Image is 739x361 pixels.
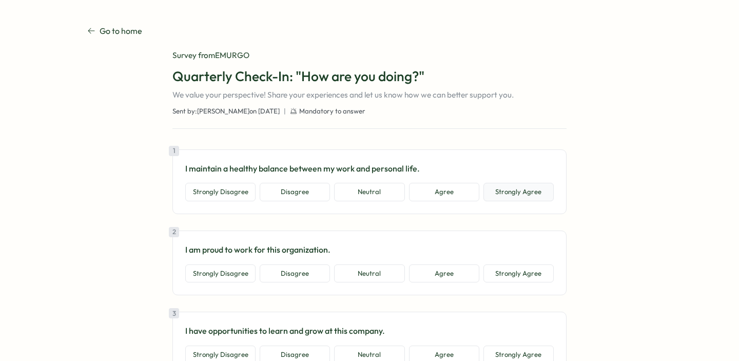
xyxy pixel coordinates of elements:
[185,264,256,283] button: Strongly Disagree
[185,243,554,256] p: I am proud to work for this organization.
[172,50,567,61] div: Survey from EMURGO
[169,227,179,237] div: 2
[185,162,554,175] p: I maintain a healthy balance between my work and personal life.
[483,183,554,201] button: Strongly Agree
[409,264,479,283] button: Agree
[260,264,330,283] button: Disagree
[185,183,256,201] button: Strongly Disagree
[284,107,286,116] span: |
[334,183,404,201] button: Neutral
[172,89,567,101] p: We value your perspective! Share your experiences and let us know how we can better support you.
[483,264,554,283] button: Strongly Agree
[169,146,179,156] div: 1
[100,25,142,37] p: Go to home
[172,67,567,85] h1: Quarterly Check-In: "How are you doing?"
[185,325,554,337] p: I have opportunities to learn and grow at this company.
[172,107,280,116] span: Sent by: [PERSON_NAME] on [DATE]
[409,183,479,201] button: Agree
[299,107,365,116] span: Mandatory to answer
[260,183,330,201] button: Disagree
[334,264,404,283] button: Neutral
[87,25,142,37] a: Go to home
[169,308,179,318] div: 3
